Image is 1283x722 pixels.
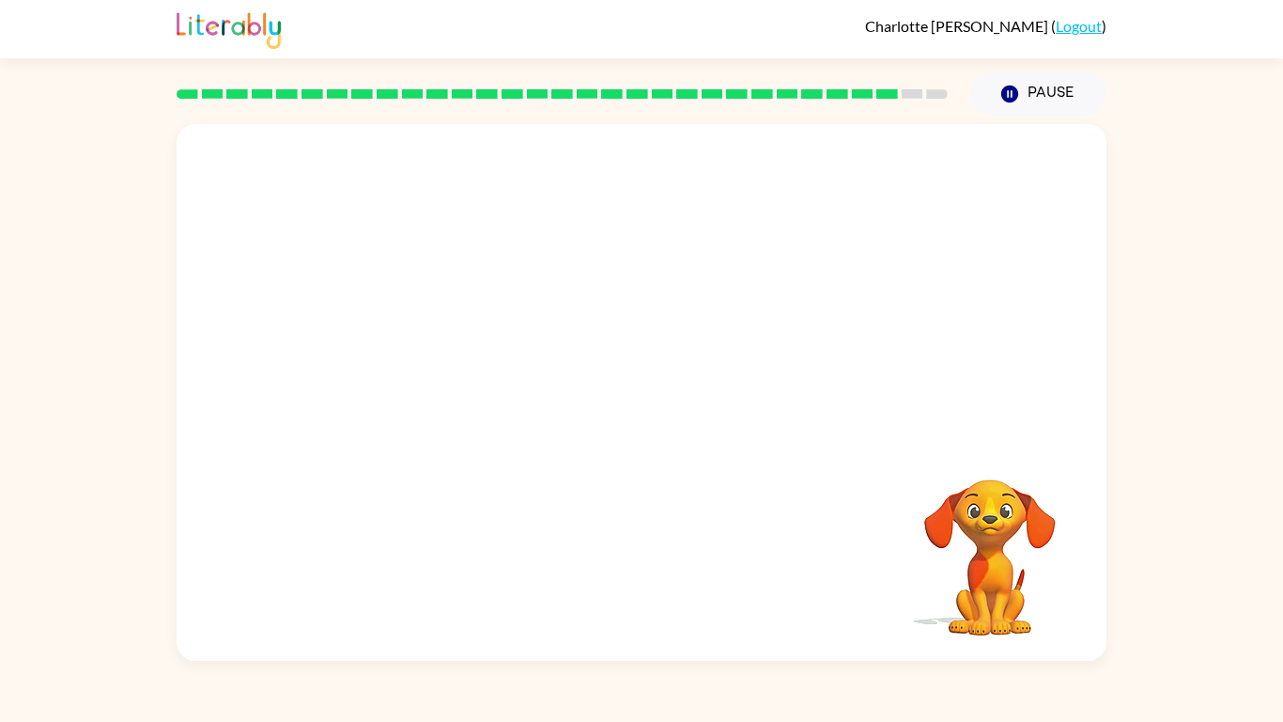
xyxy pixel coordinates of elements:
[1056,17,1102,35] a: Logout
[865,17,1106,35] div: ( )
[896,450,1084,638] video: Your browser must support playing .mp4 files to use Literably. Please try using another browser.
[970,72,1106,116] button: Pause
[865,17,1051,35] span: Charlotte [PERSON_NAME]
[177,8,281,49] img: Literably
